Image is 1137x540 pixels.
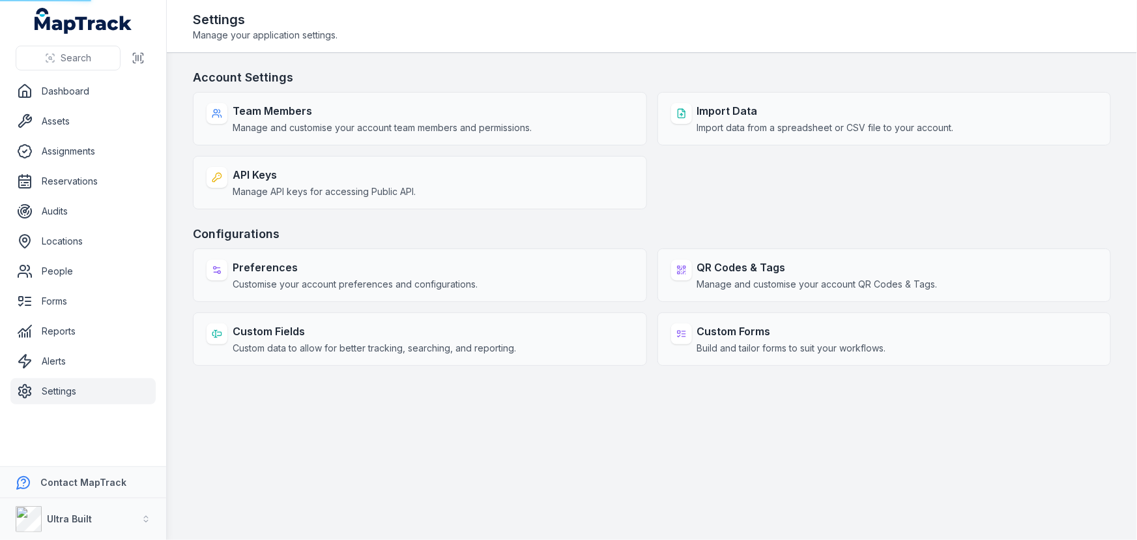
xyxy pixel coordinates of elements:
strong: QR Codes & Tags [697,260,938,275]
span: Manage API keys for accessing Public API. [233,185,416,198]
a: People [10,258,156,284]
a: Reports [10,318,156,344]
h2: Settings [193,10,338,29]
strong: API Keys [233,167,416,183]
a: Dashboard [10,78,156,104]
span: Build and tailor forms to suit your workflows. [697,342,886,355]
a: API KeysManage API keys for accessing Public API. [193,156,647,209]
span: Custom data to allow for better tracking, searching, and reporting. [233,342,516,355]
a: Assignments [10,138,156,164]
span: Manage and customise your account QR Codes & Tags. [697,278,938,291]
a: Locations [10,228,156,254]
a: Custom FormsBuild and tailor forms to suit your workflows. [657,312,1112,366]
strong: Ultra Built [47,513,92,524]
span: Customise your account preferences and configurations. [233,278,478,291]
a: Settings [10,378,156,404]
a: Reservations [10,168,156,194]
strong: Custom Forms [697,323,886,339]
a: Team MembersManage and customise your account team members and permissions. [193,92,647,145]
a: Forms [10,288,156,314]
h3: Configurations [193,225,1111,243]
a: PreferencesCustomise your account preferences and configurations. [193,248,647,302]
strong: Contact MapTrack [40,477,126,488]
h3: Account Settings [193,68,1111,87]
strong: Team Members [233,103,532,119]
a: Alerts [10,348,156,374]
a: QR Codes & TagsManage and customise your account QR Codes & Tags. [657,248,1112,302]
span: Manage your application settings. [193,29,338,42]
a: Audits [10,198,156,224]
strong: Preferences [233,260,478,275]
a: Custom FieldsCustom data to allow for better tracking, searching, and reporting. [193,312,647,366]
a: Assets [10,108,156,134]
a: Import DataImport data from a spreadsheet or CSV file to your account. [657,92,1112,145]
strong: Import Data [697,103,954,119]
button: Search [16,46,121,70]
span: Manage and customise your account team members and permissions. [233,121,532,134]
span: Search [61,52,91,65]
span: Import data from a spreadsheet or CSV file to your account. [697,121,954,134]
strong: Custom Fields [233,323,516,339]
a: MapTrack [35,8,132,34]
